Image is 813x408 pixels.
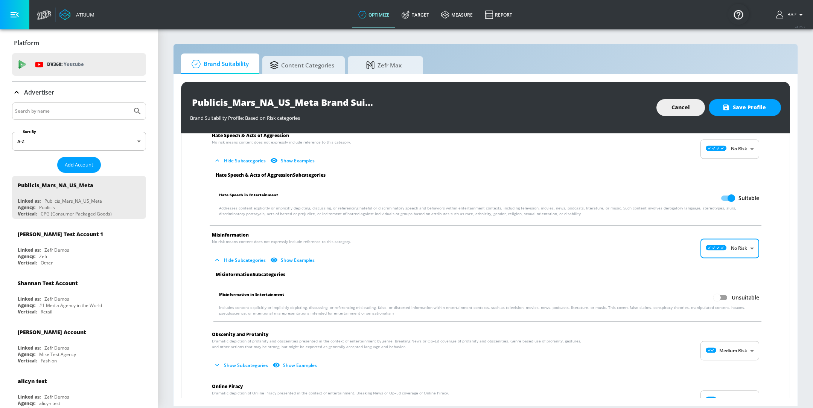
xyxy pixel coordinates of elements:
[18,204,35,211] div: Agency:
[39,351,76,358] div: Mike Test Agency
[18,211,37,217] div: Vertical:
[18,260,37,266] div: Vertical:
[44,296,69,302] div: Zefr Demos
[270,56,334,74] span: Content Categories
[12,82,146,103] div: Advertiser
[269,154,318,167] button: Show Examples
[18,329,86,336] div: [PERSON_NAME] Account
[44,345,69,351] div: Zefr Demos
[18,253,35,260] div: Agency:
[39,253,48,260] div: Zefr
[12,323,146,366] div: [PERSON_NAME] AccountLinked as:Zefr DemosAgency:Mike Test AgencyVertical:Fashion
[18,394,41,400] div: Linked as:
[738,194,759,202] span: Suitable
[435,1,479,28] a: measure
[41,358,57,364] div: Fashion
[18,302,35,309] div: Agency:
[18,247,41,253] div: Linked as:
[671,103,690,112] span: Cancel
[355,56,413,74] span: Zefr Max
[12,225,146,268] div: [PERSON_NAME] Test Account 1Linked as:Zefr DemosAgency:ZefrVertical:Other
[190,111,649,121] div: Brand Suitability Profile: Based on Risk categories
[795,25,805,29] span: v 4.25.2
[18,400,35,406] div: Agency:
[18,198,41,204] div: Linked as:
[18,182,93,189] div: Publicis_Mars_NA_US_Meta
[12,176,146,219] div: Publicis_Mars_NA_US_MetaLinked as:Publicis_Mars_NA_US_MetaAgency:PublicisVertical:CPG (Consumer P...
[212,154,269,167] button: Hide Subcategories
[59,9,94,20] a: Atrium
[18,345,41,351] div: Linked as:
[39,302,102,309] div: #1 Media Agency in the World
[57,157,101,173] button: Add Account
[219,290,284,305] span: Misinformation in Entertainment
[212,359,271,371] button: Show Subcategories
[18,377,47,385] div: alicyn test
[212,331,268,338] span: Obscenity and Profanity
[21,129,38,134] label: Sort By
[396,1,435,28] a: Target
[210,172,765,178] div: Hate Speech & Acts of Aggression Subcategories
[47,60,84,69] p: DV360:
[212,232,249,238] span: Misinformation
[73,11,94,18] div: Atrium
[18,358,37,364] div: Vertical:
[732,294,759,301] span: Unsuitable
[212,239,351,244] span: No risk means content does not expressly include reference to this category.
[12,32,146,53] div: Platform
[719,397,747,403] p: Medium Risk
[724,103,766,112] span: Save Profile
[14,39,39,47] p: Platform
[18,231,103,238] div: [PERSON_NAME] Test Account 1
[656,99,705,116] button: Cancel
[271,359,320,371] button: Show Examples
[18,280,78,287] div: Shannan Test Account
[212,132,289,139] span: Hate Speech & Acts of Aggression
[12,132,146,151] div: A-Z
[212,383,243,390] span: Online Piracy
[41,309,52,315] div: Retail
[64,60,84,68] p: Youtube
[39,204,55,211] div: Publicis
[731,146,747,153] p: No Risk
[18,351,35,358] div: Agency:
[212,338,586,350] span: Dramatic depiction of profanity and obscenities presented in the context of entertainment by genr...
[212,390,449,396] span: Dramatic depiction of Online Piracy presented in the context of entertainment. Breaking News or O...
[210,272,765,278] div: Misinformation Subcategories
[15,106,129,116] input: Search by name
[41,211,112,217] div: CPG (Consumer Packaged Goods)
[189,55,249,73] span: Brand Suitability
[65,160,93,169] span: Add Account
[728,4,749,25] button: Open Resource Center
[12,274,146,317] div: Shannan Test AccountLinked as:Zefr DemosAgency:#1 Media Agency in the WorldVertical:Retail
[784,12,796,17] span: login as: bsp_linking@zefr.com
[219,191,278,205] span: Hate Speech in Entertainment
[44,198,102,204] div: Publicis_Mars_NA_US_Meta
[479,1,518,28] a: Report
[18,296,41,302] div: Linked as:
[776,10,805,19] button: BSP
[44,247,69,253] div: Zefr Demos
[731,245,747,252] p: No Risk
[219,305,759,316] p: Includes content explicitly or implicitly depicting, discussing, or referencing misleading, false...
[44,394,69,400] div: Zefr Demos
[12,53,146,76] div: DV360: Youtube
[41,260,53,266] div: Other
[39,400,60,406] div: alicyn test
[709,99,781,116] button: Save Profile
[219,205,759,217] p: Addresses content explicitly or implicitly depicting, discussing, or referencing hateful or discr...
[269,254,318,266] button: Show Examples
[24,88,54,96] p: Advertiser
[212,139,351,145] span: No risk means content does not expressly include reference to this category.
[212,254,269,266] button: Hide Subcategories
[719,347,747,354] p: Medium Risk
[18,309,37,315] div: Vertical:
[352,1,396,28] a: optimize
